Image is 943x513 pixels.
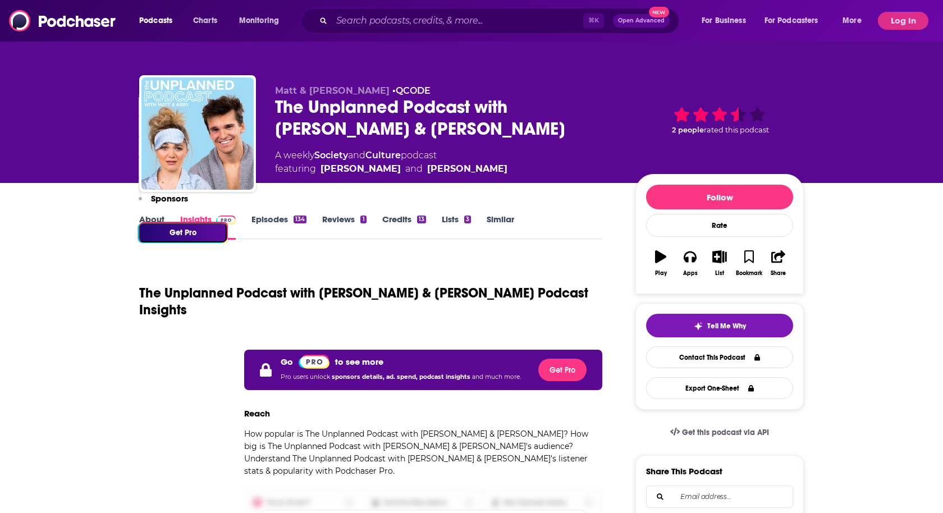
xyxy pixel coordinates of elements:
[715,270,724,277] div: List
[661,419,778,446] a: Get this podcast via API
[878,12,928,30] button: Log In
[843,13,862,29] span: More
[141,77,254,190] img: The Unplanned Podcast with Matt & Abby
[299,355,329,369] img: Podchaser Pro
[275,149,507,176] div: A weekly podcast
[365,150,401,161] a: Culture
[694,12,760,30] button: open menu
[314,150,348,161] a: Society
[335,356,383,367] p: to see more
[131,12,187,30] button: open menu
[646,466,722,477] h3: Share This Podcast
[656,486,784,507] input: Email address...
[275,162,507,176] span: featuring
[244,408,270,419] h3: Reach
[646,185,793,209] button: Follow
[186,12,224,30] a: Charts
[538,359,587,381] button: Get Pro
[705,243,734,283] button: List
[442,214,471,240] a: Lists3
[583,13,604,28] span: ⌘ K
[299,354,329,369] a: Pro website
[9,10,117,31] img: Podchaser - Follow, Share and Rate Podcasts
[835,12,876,30] button: open menu
[646,485,793,508] div: Search followers
[646,377,793,399] button: Export One-Sheet
[618,18,665,24] span: Open Advanced
[405,162,423,176] span: and
[281,369,521,386] p: Pro users unlock and much more.
[294,216,306,223] div: 134
[417,216,426,223] div: 13
[427,162,507,176] a: Matt Howard
[231,12,294,30] button: open menu
[771,270,786,277] div: Share
[646,314,793,337] button: tell me why sparkleTell Me Why
[646,346,793,368] a: Contact This Podcast
[239,13,279,29] span: Monitoring
[672,126,704,134] span: 2 people
[649,7,669,17] span: New
[396,85,431,96] a: QCODE
[646,243,675,283] button: Play
[694,322,703,331] img: tell me why sparkle
[139,223,227,242] button: Get Pro
[382,214,426,240] a: Credits13
[675,243,704,283] button: Apps
[360,216,366,223] div: 1
[139,13,172,29] span: Podcasts
[613,14,670,28] button: Open AdvancedNew
[251,214,306,240] a: Episodes134
[734,243,763,283] button: Bookmark
[683,270,698,277] div: Apps
[464,216,471,223] div: 3
[764,243,793,283] button: Share
[275,85,390,96] span: Matt & [PERSON_NAME]
[702,13,746,29] span: For Business
[704,126,769,134] span: rated this podcast
[244,428,602,477] p: How popular is The Unplanned Podcast with [PERSON_NAME] & [PERSON_NAME]? How big is The Unplanned...
[392,85,431,96] span: •
[707,322,746,331] span: Tell Me Why
[736,270,762,277] div: Bookmark
[139,285,593,318] h1: The Unplanned Podcast with [PERSON_NAME] & [PERSON_NAME] Podcast Insights
[332,373,472,381] span: sponsors details, ad. spend, podcast insights
[193,13,217,29] span: Charts
[487,214,514,240] a: Similar
[348,150,365,161] span: and
[682,428,769,437] span: Get this podcast via API
[655,270,667,277] div: Play
[635,85,804,155] div: 2 peoplerated this podcast
[322,214,366,240] a: Reviews1
[281,356,293,367] p: Go
[312,8,690,34] div: Search podcasts, credits, & more...
[646,214,793,237] div: Rate
[321,162,401,176] div: [PERSON_NAME]
[757,12,835,30] button: open menu
[765,13,818,29] span: For Podcasters
[332,12,583,30] input: Search podcasts, credits, & more...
